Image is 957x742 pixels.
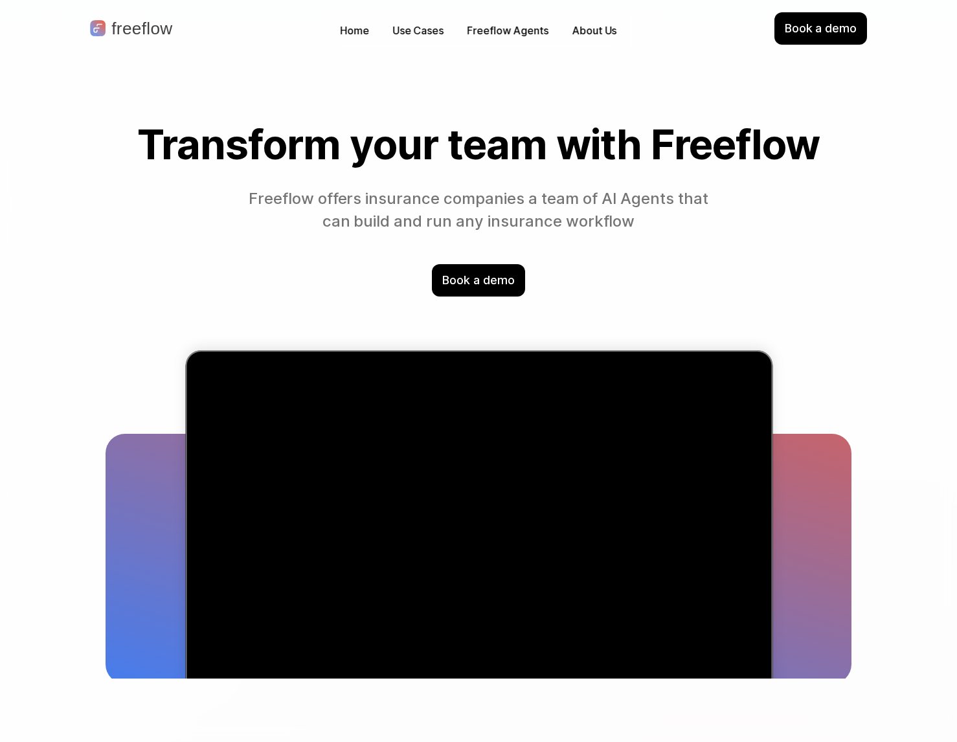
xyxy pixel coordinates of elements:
[467,23,548,38] p: Freeflow Agents
[432,264,524,297] div: Book a demo
[442,272,514,289] p: Book a demo
[392,23,444,38] p: Use Cases
[774,12,867,45] div: Book a demo
[106,122,851,167] h1: Transform your team with Freeflow
[386,21,450,41] button: Use Cases
[460,21,555,41] a: Freeflow Agents
[340,23,369,38] p: Home
[785,20,857,37] p: Book a demo
[111,20,172,37] p: freeflow
[243,188,715,233] p: Freeflow offers insurance companies a team of AI Agents that can build and run any insurance work...
[565,21,623,41] a: About Us
[572,23,616,38] p: About Us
